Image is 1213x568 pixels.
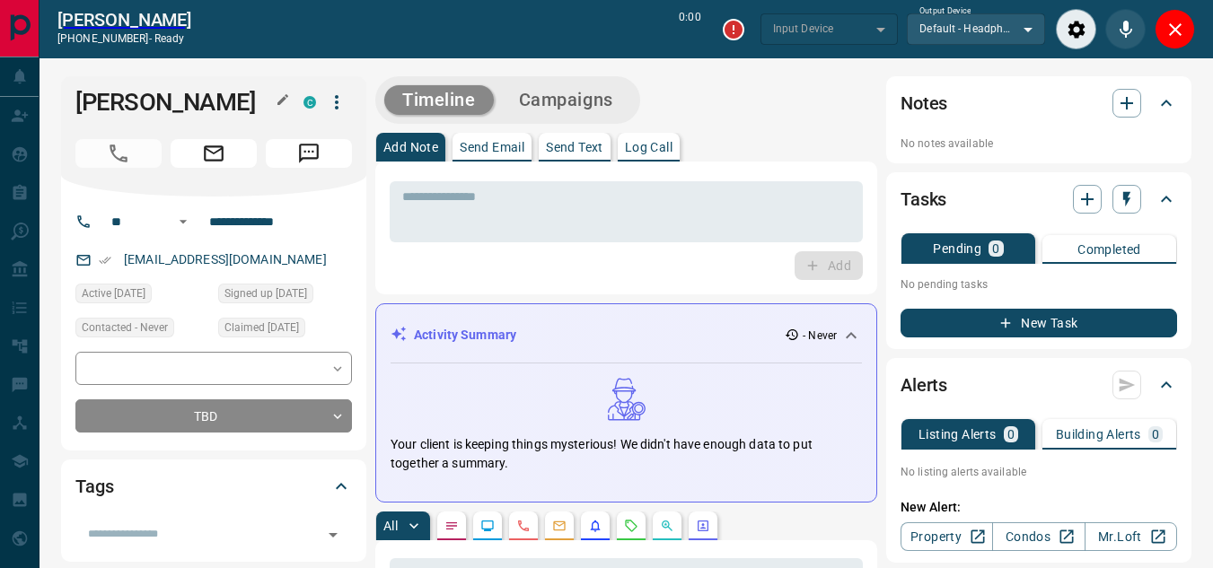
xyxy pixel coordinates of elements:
[172,211,194,232] button: Open
[992,522,1085,551] a: Condos
[82,284,145,302] span: Active [DATE]
[1155,9,1195,49] div: Close
[384,85,494,115] button: Timeline
[391,435,862,473] p: Your client is keeping things mysterious! We didn't have enough data to put together a summary.
[901,89,947,118] h2: Notes
[480,519,495,533] svg: Lead Browsing Activity
[901,522,993,551] a: Property
[901,135,1177,152] p: No notes available
[1105,9,1146,49] div: Mute
[171,139,257,168] span: Email
[460,141,524,153] p: Send Email
[501,85,631,115] button: Campaigns
[901,309,1177,337] button: New Task
[624,519,638,533] svg: Requests
[588,519,602,533] svg: Listing Alerts
[57,9,191,31] a: [PERSON_NAME]
[803,328,837,344] p: - Never
[919,428,997,441] p: Listing Alerts
[901,178,1177,221] div: Tasks
[1152,428,1159,441] p: 0
[266,139,352,168] span: Message
[901,363,1177,406] div: Alerts
[99,254,111,267] svg: Email Verified
[75,472,113,501] h2: Tags
[901,371,947,399] h2: Alerts
[75,465,352,508] div: Tags
[1085,522,1177,551] a: Mr.Loft
[321,522,346,547] button: Open
[1056,9,1096,49] div: Audio Settings
[444,519,459,533] svg: Notes
[75,88,277,117] h1: [PERSON_NAME]
[154,32,185,45] span: ready
[414,326,516,345] p: Activity Summary
[901,464,1177,480] p: No listing alerts available
[901,498,1177,517] p: New Alert:
[75,139,162,168] span: Call
[552,519,567,533] svg: Emails
[625,141,672,153] p: Log Call
[992,242,999,255] p: 0
[383,141,438,153] p: Add Note
[901,82,1177,125] div: Notes
[82,319,168,336] span: Contacted - Never
[901,185,946,214] h2: Tasks
[57,31,191,47] p: [PHONE_NUMBER] -
[391,319,862,352] div: Activity Summary- Never
[1056,428,1141,441] p: Building Alerts
[383,520,398,532] p: All
[546,141,603,153] p: Send Text
[224,319,299,336] span: Claimed [DATE]
[679,9,700,49] p: 0:00
[124,252,327,267] a: [EMAIL_ADDRESS][DOMAIN_NAME]
[224,284,307,302] span: Signed up [DATE]
[218,284,352,309] div: Mon Apr 15 2024
[901,271,1177,298] p: No pending tasks
[516,519,531,533] svg: Calls
[218,318,352,343] div: Mon Apr 15 2024
[907,13,1045,44] div: Default - Headphone (Realtek(R) Audio)
[696,519,710,533] svg: Agent Actions
[919,5,971,17] label: Output Device
[660,519,674,533] svg: Opportunities
[1007,428,1015,441] p: 0
[933,242,981,255] p: Pending
[1077,243,1141,256] p: Completed
[75,399,352,433] div: TBD
[303,96,316,109] div: condos.ca
[75,284,209,309] div: Mon Apr 15 2024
